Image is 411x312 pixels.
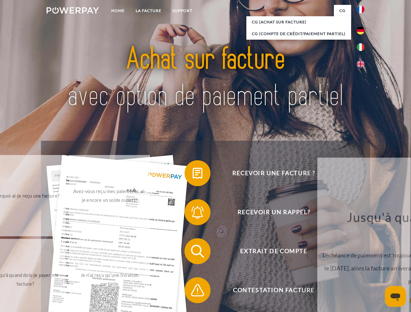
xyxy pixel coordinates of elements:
img: qb_warning.svg [189,282,206,298]
a: Home [106,5,130,17]
img: fr [357,6,364,13]
img: title-powerpay_fr.svg [62,31,349,124]
a: Avez-vous reçu mes paiements, ai-je encore un solde ouvert? [69,155,150,236]
div: Avez-vous reçu mes paiements, ai-je encore un solde ouvert? [73,187,146,204]
a: LA FACTURE [130,5,167,17]
a: CG (achat sur facture) [246,16,351,28]
img: logo-powerpay-white.svg [47,7,99,14]
button: Extrait de compte [185,238,354,264]
span: Contestation Facture [194,277,353,303]
img: it [357,43,364,51]
img: qb_search.svg [189,243,206,259]
button: Contestation Facture [185,277,354,303]
a: Support [167,5,198,17]
div: Je n'ai reçu qu'une livraison partielle [73,271,146,288]
img: en [357,60,364,68]
iframe: Bouton de lancement de la fenêtre de messagerie [385,286,406,307]
span: Extrait de compte [194,238,353,264]
a: CG [334,5,351,17]
a: CG (Compte de crédit/paiement partiel) [246,28,351,40]
img: de [357,27,364,34]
